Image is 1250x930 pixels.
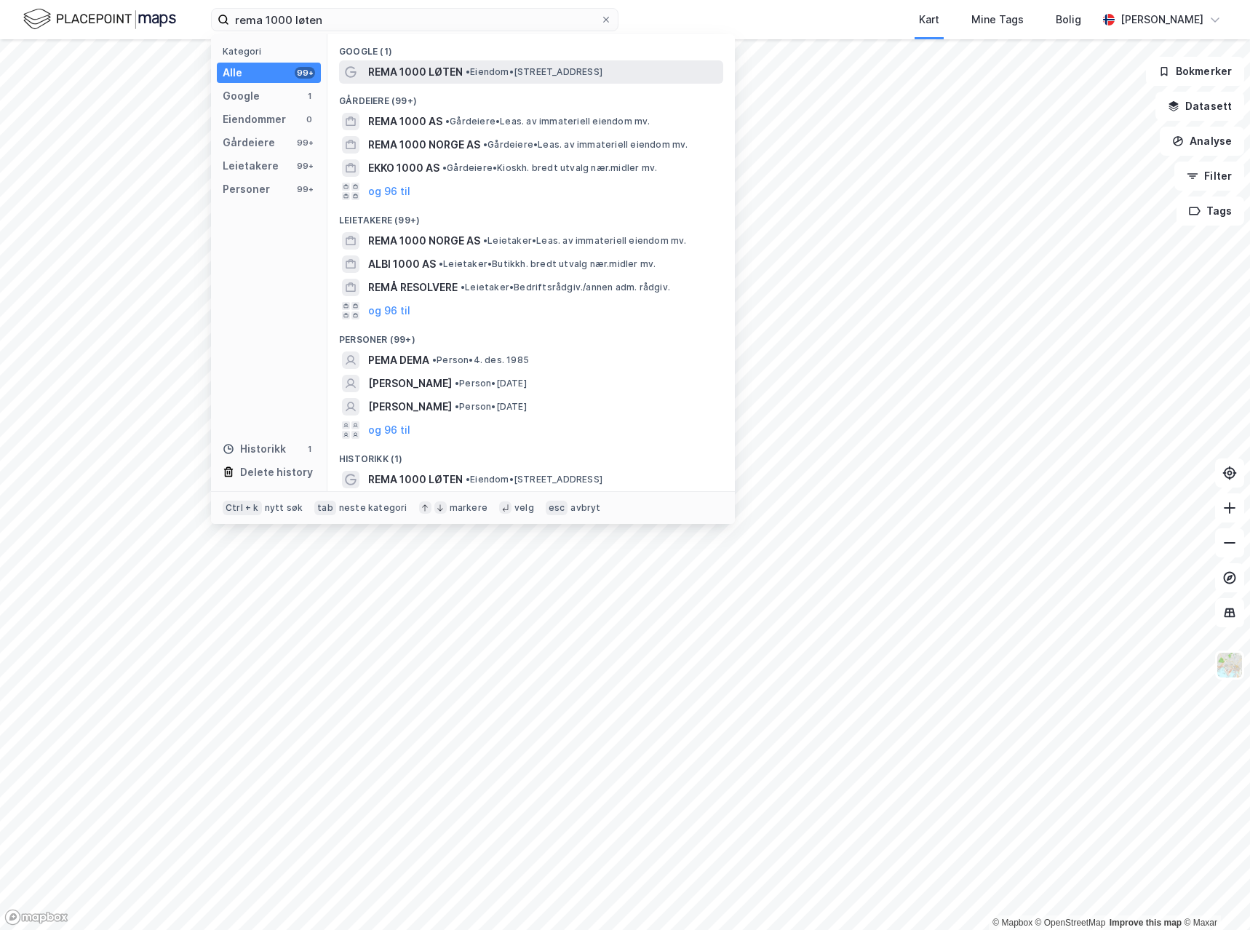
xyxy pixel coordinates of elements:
span: REMA 1000 LØTEN [368,63,463,81]
div: Personer (99+) [327,322,735,349]
span: • [466,66,470,77]
div: Personer [223,180,270,198]
span: • [466,474,470,485]
div: 1 [303,90,315,102]
button: og 96 til [368,302,410,319]
span: • [483,235,487,246]
span: [PERSON_NAME] [368,375,452,392]
button: Analyse [1160,127,1244,156]
span: REMÅ RESOLVERE [368,279,458,296]
span: Leietaker • Bedriftsrådgiv./annen adm. rådgiv. [461,282,670,293]
div: Alle [223,64,242,82]
span: Eiendom • [STREET_ADDRESS] [466,66,602,78]
span: REMA 1000 AS [368,113,442,130]
input: Søk på adresse, matrikkel, gårdeiere, leietakere eller personer [229,9,600,31]
button: Bokmerker [1146,57,1244,86]
button: og 96 til [368,421,410,439]
div: velg [514,502,534,514]
div: 99+ [295,67,315,79]
button: Datasett [1155,92,1244,121]
span: Gårdeiere • Leas. av immateriell eiendom mv. [483,139,688,151]
span: ALBI 1000 AS [368,255,436,273]
div: 99+ [295,183,315,195]
div: 99+ [295,160,315,172]
span: REMA 1000 LØTEN [368,471,463,488]
div: markere [450,502,487,514]
span: Gårdeiere • Leas. av immateriell eiendom mv. [445,116,650,127]
div: avbryt [570,502,600,514]
span: • [442,162,447,173]
div: Delete history [240,464,313,481]
div: Leietakere (99+) [327,203,735,229]
button: Filter [1174,162,1244,191]
span: Eiendom • [STREET_ADDRESS] [466,474,602,485]
span: • [455,378,459,389]
div: Kategori [223,46,321,57]
div: nytt søk [265,502,303,514]
div: Gårdeiere (99+) [327,84,735,110]
span: REMA 1000 NORGE AS [368,232,480,250]
div: neste kategori [339,502,407,514]
span: Person • 4. des. 1985 [432,354,529,366]
div: [PERSON_NAME] [1120,11,1203,28]
span: • [445,116,450,127]
div: Ctrl + k [223,501,262,515]
span: [PERSON_NAME] [368,398,452,416]
div: esc [546,501,568,515]
span: PEMA DEMA [368,351,429,369]
div: Leietakere [223,157,279,175]
span: • [455,401,459,412]
div: Bolig [1056,11,1081,28]
span: • [461,282,465,293]
div: Kart [919,11,939,28]
div: 99+ [295,137,315,148]
a: OpenStreetMap [1035,918,1106,928]
span: • [432,354,437,365]
div: Gårdeiere [223,134,275,151]
div: Historikk (1) [327,442,735,468]
img: logo.f888ab2527a4732fd821a326f86c7f29.svg [23,7,176,32]
span: Leietaker • Leas. av immateriell eiendom mv. [483,235,687,247]
div: Eiendommer [223,111,286,128]
div: Google [223,87,260,105]
button: Tags [1177,196,1244,226]
a: Mapbox [992,918,1032,928]
span: Person • [DATE] [455,378,527,389]
span: EKKO 1000 AS [368,159,439,177]
div: Google (1) [327,34,735,60]
span: • [483,139,487,150]
button: og 96 til [368,183,410,200]
div: Historikk [223,440,286,458]
span: • [439,258,443,269]
div: 0 [303,114,315,125]
a: Improve this map [1110,918,1182,928]
span: Gårdeiere • Kioskh. bredt utvalg nær.midler mv. [442,162,657,174]
div: Mine Tags [971,11,1024,28]
div: tab [314,501,336,515]
a: Mapbox homepage [4,909,68,926]
img: Z [1216,651,1243,679]
div: Kontrollprogram for chat [1177,860,1250,930]
span: Leietaker • Butikkh. bredt utvalg nær.midler mv. [439,258,656,270]
span: REMA 1000 NORGE AS [368,136,480,154]
div: 1 [303,443,315,455]
span: Person • [DATE] [455,401,527,413]
iframe: Chat Widget [1177,860,1250,930]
